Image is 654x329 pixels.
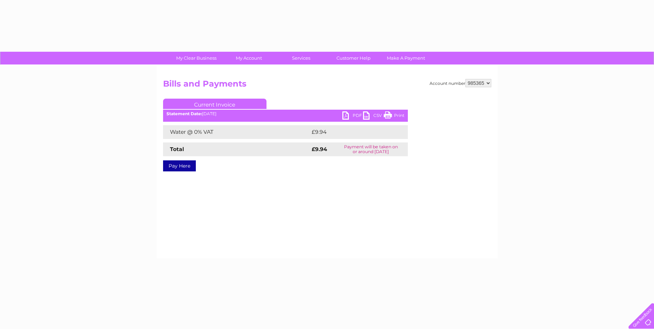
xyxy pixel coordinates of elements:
a: Pay Here [163,160,196,171]
a: Print [384,111,404,121]
a: CSV [363,111,384,121]
a: PDF [342,111,363,121]
a: Services [273,52,330,64]
a: Current Invoice [163,99,266,109]
div: Account number [430,79,491,87]
div: [DATE] [163,111,408,116]
td: Water @ 0% VAT [163,125,310,139]
strong: £9.94 [312,146,327,152]
a: Customer Help [325,52,382,64]
td: Payment will be taken on or around [DATE] [334,142,408,156]
a: My Account [220,52,277,64]
td: £9.94 [310,125,392,139]
a: Make A Payment [378,52,434,64]
strong: Total [170,146,184,152]
a: My Clear Business [168,52,225,64]
h2: Bills and Payments [163,79,491,92]
b: Statement Date: [167,111,202,116]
